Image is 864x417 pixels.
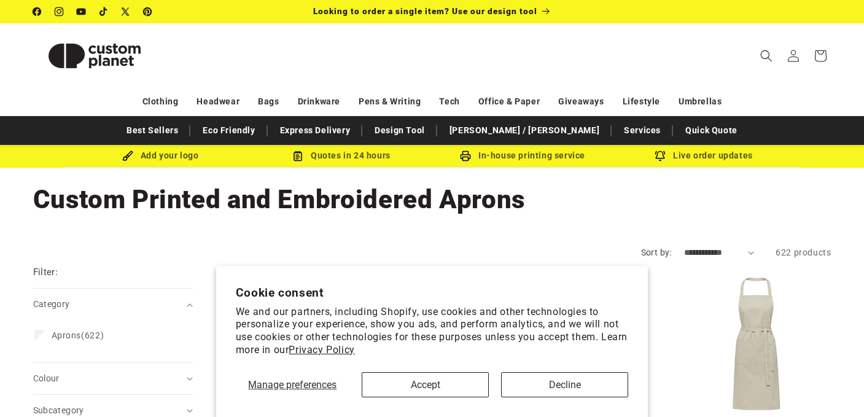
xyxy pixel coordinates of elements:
[298,91,340,112] a: Drinkware
[120,120,184,141] a: Best Sellers
[274,120,357,141] a: Express Delivery
[236,306,629,357] p: We and our partners, including Shopify, use cookies and other technologies to personalize your ex...
[501,372,628,397] button: Decline
[362,372,489,397] button: Accept
[236,286,629,300] h2: Cookie consent
[70,148,251,163] div: Add your logo
[679,120,744,141] a: Quick Quote
[33,405,84,415] span: Subcategory
[679,91,722,112] a: Umbrellas
[359,91,421,112] a: Pens & Writing
[613,148,795,163] div: Live order updates
[142,91,179,112] a: Clothing
[753,42,780,69] summary: Search
[443,120,605,141] a: [PERSON_NAME] / [PERSON_NAME]
[52,330,104,341] span: (622)
[618,120,667,141] a: Services
[803,358,864,417] iframe: Chat Widget
[33,363,193,394] summary: Colour (0 selected)
[28,23,160,88] a: Custom Planet
[623,91,660,112] a: Lifestyle
[313,6,537,16] span: Looking to order a single item? Use our design tool
[33,183,831,216] h1: Custom Printed and Embroidered Aprons
[641,247,672,257] label: Sort by:
[197,120,261,141] a: Eco Friendly
[289,344,354,356] a: Privacy Policy
[258,91,279,112] a: Bags
[33,28,156,84] img: Custom Planet
[33,265,58,279] h2: Filter:
[251,148,432,163] div: Quotes in 24 hours
[33,373,60,383] span: Colour
[33,299,70,309] span: Category
[236,372,349,397] button: Manage preferences
[558,91,604,112] a: Giveaways
[432,148,613,163] div: In-house printing service
[776,247,831,257] span: 622 products
[292,150,303,162] img: Order Updates Icon
[122,150,133,162] img: Brush Icon
[197,91,239,112] a: Headwear
[478,91,540,112] a: Office & Paper
[460,150,471,162] img: In-house printing
[248,379,337,391] span: Manage preferences
[33,289,193,320] summary: Category (0 selected)
[439,91,459,112] a: Tech
[52,330,82,340] span: Aprons
[368,120,431,141] a: Design Tool
[655,150,666,162] img: Order updates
